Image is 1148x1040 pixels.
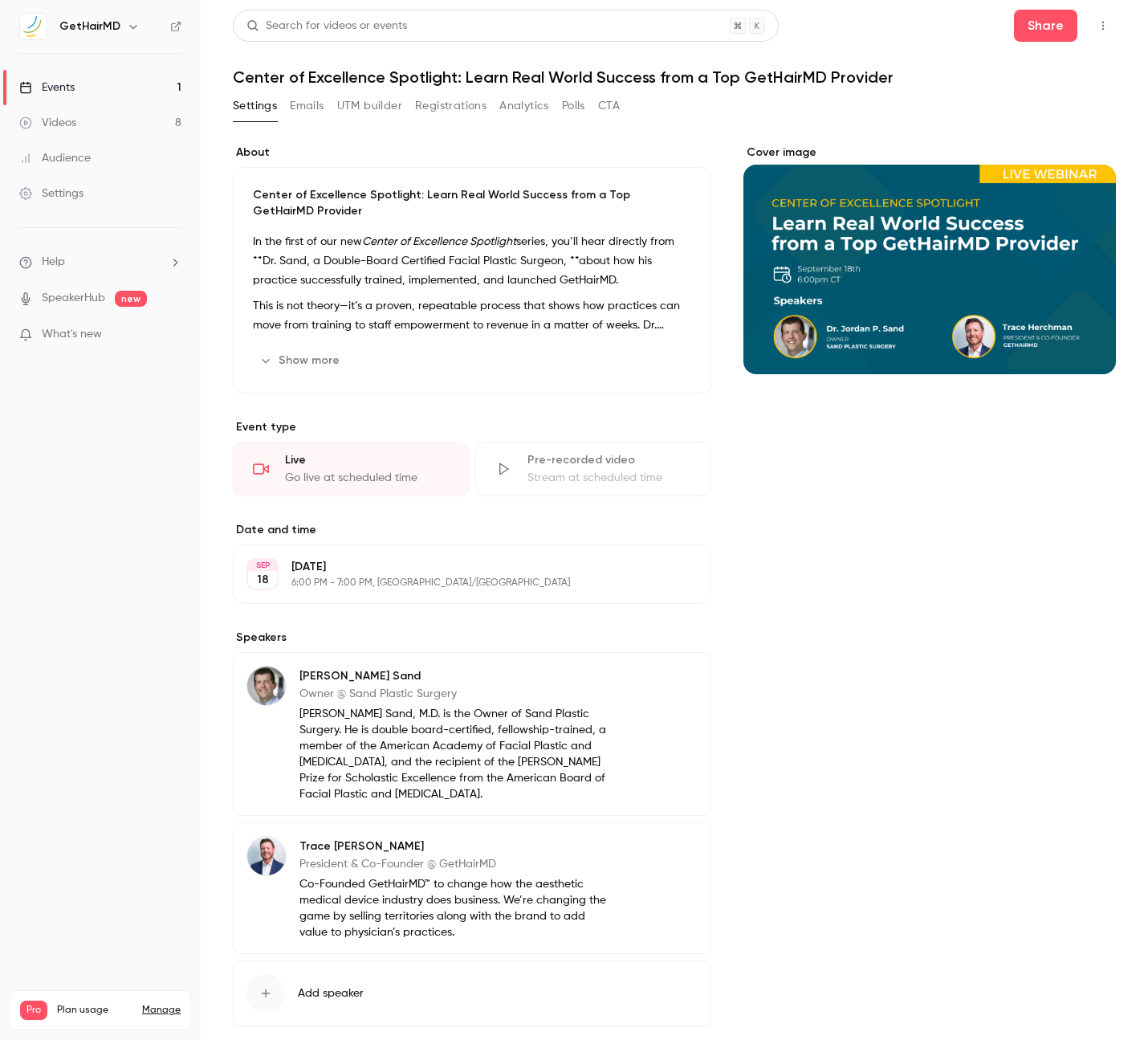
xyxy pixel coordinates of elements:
[20,14,46,39] img: GetHairMD
[162,328,181,342] iframe: Noticeable Trigger
[285,470,449,486] div: Go live at scheduled time
[253,348,349,373] button: Show more
[19,254,181,271] li: help-dropdown-opener
[362,236,516,247] em: Center of Excellence Spotlight
[248,560,277,571] div: SEP
[20,1001,47,1020] span: Pro
[253,187,691,219] p: Center of Excellence Spotlight: Learn Real World Success from a Top GetHairMD Provider
[247,837,286,875] img: Trace Herchman
[57,1004,132,1017] span: Plan usage
[598,93,620,119] button: CTA
[290,93,324,119] button: Emails
[299,668,607,684] p: [PERSON_NAME] Sand
[233,652,711,816] div: Dr. Jordan Sand[PERSON_NAME] SandOwner @ Sand Plastic Surgery[PERSON_NAME] Sand, M.D. is the Owne...
[233,822,711,954] div: Trace HerchmanTrace [PERSON_NAME]President & Co-Founder @ GetHairMDCo-Founded GetHairMD™ to chang...
[299,838,607,854] p: Trace [PERSON_NAME]
[299,856,607,872] p: President & Co-Founder @ GetHairMD
[337,93,402,119] button: UTM builder
[19,150,91,166] div: Audience
[59,18,120,35] h6: GetHairMD
[19,80,75,96] div: Events
[527,470,691,486] div: Stream at scheduled time
[291,577,626,589] p: 6:00 PM - 7:00 PM, [GEOGRAPHIC_DATA]/[GEOGRAPHIC_DATA]
[299,686,607,702] p: Owner @ Sand Plastic Surgery
[247,667,286,705] img: Dr. Jordan Sand
[115,291,147,307] span: new
[415,93,486,119] button: Registrations
[233,522,711,538] label: Date and time
[233,960,711,1026] button: Add speaker
[257,572,269,588] p: 18
[743,145,1116,374] section: Cover image
[253,296,691,335] p: This is not theory—it’s a proven, repeatable process that shows how practices can move from train...
[527,452,691,468] div: Pre-recorded video
[233,145,711,161] label: About
[233,442,469,496] div: LiveGo live at scheduled time
[475,442,711,496] div: Pre-recorded videoStream at scheduled time
[42,290,105,307] a: SpeakerHub
[562,93,585,119] button: Polls
[42,254,65,271] span: Help
[1014,10,1077,42] button: Share
[299,706,607,802] p: [PERSON_NAME] Sand, M.D. is the Owner of Sand Plastic Surgery. He is double board-certified, fell...
[743,145,1116,161] label: Cover image
[299,876,607,940] p: Co-Founded GetHairMD™ to change how the aesthetic medical device industry does business. We’re ch...
[142,1004,181,1017] a: Manage
[253,232,691,290] p: In the first of our new series, you’ll hear directly from **Dr. Sand, a Double-Board Certified Fa...
[246,18,407,35] div: Search for videos or events
[233,93,277,119] button: Settings
[233,419,711,435] p: Event type
[19,115,76,131] div: Videos
[19,186,83,202] div: Settings
[499,93,549,119] button: Analytics
[42,326,102,343] span: What's new
[298,985,364,1001] span: Add speaker
[233,630,711,646] label: Speakers
[233,67,1116,87] h1: Center of Excellence Spotlight: Learn Real World Success from a Top GetHairMD Provider
[285,452,449,468] div: Live
[291,559,626,575] p: [DATE]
